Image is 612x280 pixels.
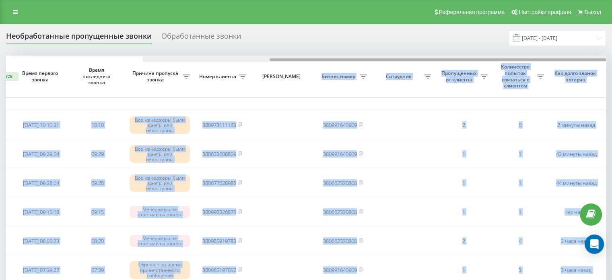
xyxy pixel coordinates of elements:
[548,227,604,255] td: 2 часа назад
[323,179,357,187] a: 380662320808
[584,9,601,15] span: Выход
[585,234,604,254] div: Open Intercom Messenger
[548,112,604,139] td: 2 минуты назад
[375,73,424,80] span: Сотрудник
[130,235,190,247] div: Менеджеры не ответили на звонок
[257,73,308,80] span: [PERSON_NAME]
[130,145,190,163] div: Все менеджеры были заняты или недоступны
[69,112,126,139] td: 10:10
[435,198,492,226] td: 1
[13,112,69,139] td: [DATE] 10:10:31
[323,121,357,129] a: 380991640909
[69,169,126,197] td: 09:28
[76,67,119,86] span: Время последнего звонка
[130,261,190,279] div: Сброшен во время приветственного сообщения
[202,208,236,216] a: 380998326878
[435,141,492,168] td: 1
[130,174,190,192] div: Все менеджеры были заняты или недоступны
[6,32,152,44] div: Необработанные пропущенные звонки
[202,266,236,274] a: 380965197052
[69,227,126,255] td: 08:20
[435,169,492,197] td: 1
[130,70,183,83] span: Причина пропуска звонка
[439,70,480,83] span: Пропущенных от клиента
[198,73,239,80] span: Номер клиента
[323,208,357,216] a: 380662320808
[554,70,598,83] span: Как долго звонок потерян
[69,198,126,226] td: 09:15
[548,198,604,226] td: час назад
[161,32,241,44] div: Обработанные звонки
[202,121,236,129] a: 380973111163
[492,141,548,168] td: 1
[492,169,548,197] td: 1
[13,227,69,255] td: [DATE] 08:05:23
[130,206,190,218] div: Менеджеры не ответили на звонок
[519,9,571,15] span: Настройки профиля
[323,266,357,274] a: 380991640909
[435,227,492,255] td: 2
[130,116,190,134] div: Все менеджеры были заняты или недоступны
[439,9,505,15] span: Реферальная программа
[69,141,126,168] td: 09:29
[548,169,604,197] td: 44 минуты назад
[13,198,69,226] td: [DATE] 09:15:18
[13,141,69,168] td: [DATE] 09:29:54
[496,64,537,89] span: Количество попыток связаться с клиентом
[13,169,69,197] td: [DATE] 09:28:04
[492,198,548,226] td: 1
[548,141,604,168] td: 42 минуты назад
[435,112,492,139] td: 2
[319,73,360,80] span: Бизнес номер
[323,150,357,158] a: 380991640909
[323,237,357,245] a: 380662320808
[202,150,236,158] a: 380633608809
[202,179,236,187] a: 380677628988
[492,227,548,255] td: 4
[202,237,236,245] a: 380985919783
[19,70,63,83] span: Время первого звонка
[492,112,548,139] td: 0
